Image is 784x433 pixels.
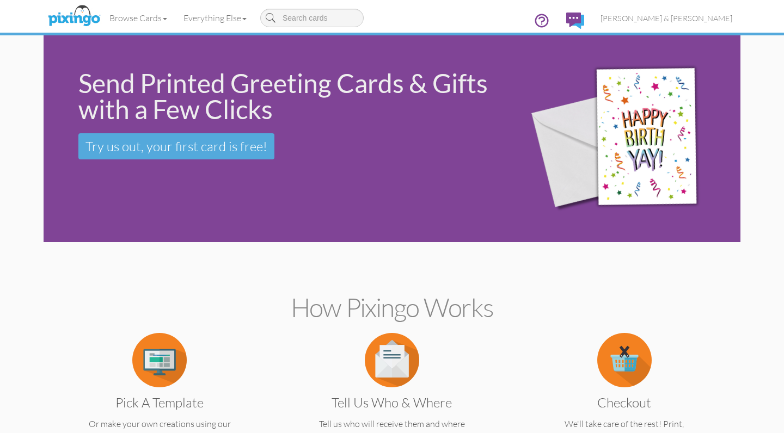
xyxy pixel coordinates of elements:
[597,333,652,387] img: item.alt
[101,4,175,32] a: Browse Cards
[85,138,267,154] span: Try us out, your first card is free!
[45,3,103,30] img: pixingo logo
[260,9,364,27] input: Search cards
[535,395,713,410] h3: Checkout
[175,4,255,32] a: Everything Else
[132,333,187,387] img: item.alt
[71,395,249,410] h3: Pick a Template
[601,14,732,23] span: [PERSON_NAME] & [PERSON_NAME]
[78,133,274,159] a: Try us out, your first card is free!
[566,13,584,29] img: comments.svg
[365,333,419,387] img: item.alt
[592,4,740,32] a: [PERSON_NAME] & [PERSON_NAME]
[514,38,738,240] img: 942c5090-71ba-4bfc-9a92-ca782dcda692.png
[63,293,721,322] h2: How Pixingo works
[303,395,481,410] h3: Tell us Who & Where
[78,70,499,122] div: Send Printed Greeting Cards & Gifts with a Few Clicks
